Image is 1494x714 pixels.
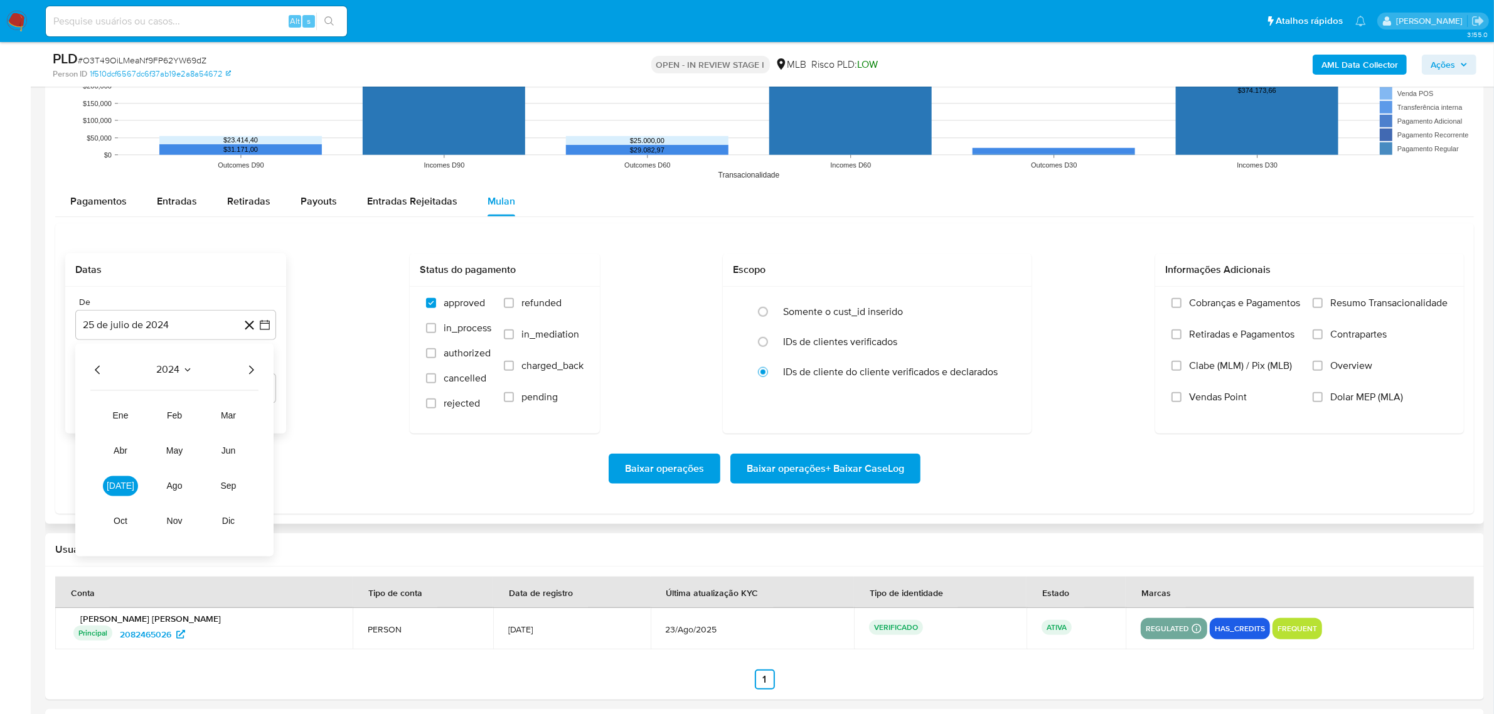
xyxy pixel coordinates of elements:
span: Alt [290,15,300,27]
h2: Usuários Associados [55,543,1474,556]
b: AML Data Collector [1321,55,1398,75]
b: Person ID [53,68,87,80]
p: OPEN - IN REVIEW STAGE I [651,56,770,73]
a: Notificações [1355,16,1366,26]
span: s [307,15,311,27]
button: search-icon [316,13,342,30]
a: 1f510dcf6567dc6f37ab19e2a8a54672 [90,68,231,80]
div: MLB [775,58,807,72]
a: Sair [1471,14,1485,28]
button: Ações [1422,55,1476,75]
button: AML Data Collector [1313,55,1407,75]
span: Ações [1431,55,1455,75]
b: PLD [53,48,78,68]
span: LOW [858,57,878,72]
p: jhonata.costa@mercadolivre.com [1396,15,1467,27]
span: # O3T49OiLMeaNf9FP62YW69dZ [78,54,206,67]
span: Atalhos rápidos [1276,14,1343,28]
input: Pesquise usuários ou casos... [46,13,347,29]
span: 3.155.0 [1467,29,1488,40]
span: Risco PLD: [812,58,878,72]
